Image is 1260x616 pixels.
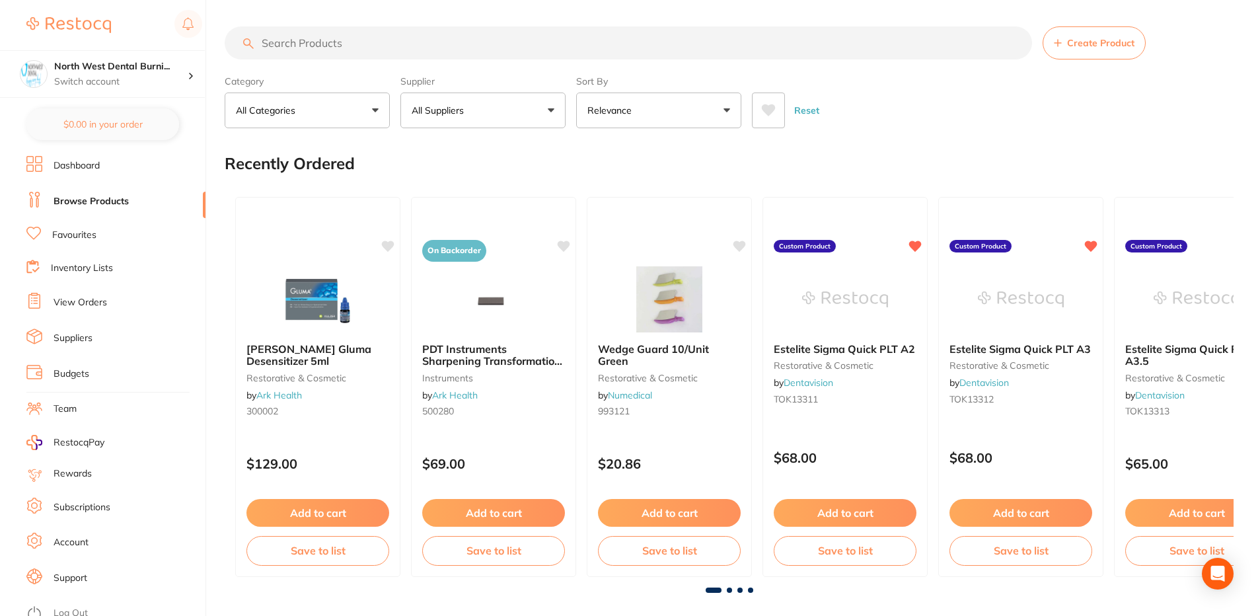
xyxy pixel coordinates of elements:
small: TOK13311 [774,394,916,404]
a: Favourites [52,229,96,242]
img: PDT Instruments Sharpening Transformation Stone Brown [451,266,537,332]
a: Browse Products [54,195,129,208]
img: Kulzer Gluma Desensitizer 5ml [275,266,361,332]
a: Budgets [54,367,89,381]
p: Switch account [54,75,188,89]
small: 993121 [598,406,741,416]
p: $20.86 [598,456,741,471]
a: Dentavision [1135,389,1185,401]
p: $69.00 [422,456,565,471]
a: Support [54,572,87,585]
span: by [598,389,652,401]
h2: Recently Ordered [225,155,355,173]
b: Estelite Sigma Quick PLT A2 [774,343,916,355]
button: Add to cart [949,499,1092,527]
span: On Backorder [422,240,486,262]
a: Numedical [608,389,652,401]
b: Kulzer Gluma Desensitizer 5ml [246,343,389,367]
button: Add to cart [598,499,741,527]
span: Create Product [1067,38,1134,48]
img: Estelite Sigma Quick PLT A2 [802,266,888,332]
button: Save to list [422,536,565,565]
button: Reset [790,93,823,128]
small: restorative & cosmetic [949,360,1092,371]
span: by [422,389,478,401]
small: 500280 [422,406,565,416]
label: Sort By [576,75,741,87]
p: All Suppliers [412,104,469,117]
button: Save to list [774,536,916,565]
label: Custom Product [949,240,1012,253]
label: Custom Product [774,240,836,253]
a: Inventory Lists [51,262,113,275]
img: Restocq Logo [26,17,111,33]
span: by [774,377,833,389]
button: All Suppliers [400,93,566,128]
a: Ark Health [432,389,478,401]
button: Add to cart [422,499,565,527]
a: Account [54,536,89,549]
button: Save to list [246,536,389,565]
p: $68.00 [949,450,1092,465]
img: North West Dental Burnie [20,61,47,87]
b: PDT Instruments Sharpening Transformation Stone Brown [422,343,565,367]
small: restorative & cosmetic [246,373,389,383]
div: Open Intercom Messenger [1202,558,1234,590]
p: $129.00 [246,456,389,471]
a: Subscriptions [54,501,110,514]
b: Estelite Sigma Quick PLT A3 [949,343,1092,355]
a: Dentavision [959,377,1009,389]
input: Search Products [225,26,1032,59]
label: Category [225,75,390,87]
label: Custom Product [1125,240,1187,253]
img: Estelite Sigma Quick PLT A3.5 [1154,266,1240,332]
img: Wedge Guard 10/Unit Green [626,266,712,332]
small: TOK13312 [949,394,1092,404]
img: RestocqPay [26,435,42,450]
button: Create Product [1043,26,1146,59]
label: Supplier [400,75,566,87]
button: All Categories [225,93,390,128]
small: 300002 [246,406,389,416]
small: restorative & cosmetic [774,360,916,371]
p: All Categories [236,104,301,117]
a: Ark Health [256,389,302,401]
a: RestocqPay [26,435,104,450]
a: Restocq Logo [26,10,111,40]
p: $68.00 [774,450,916,465]
p: Relevance [587,104,637,117]
a: Team [54,403,77,416]
small: restorative & cosmetic [598,373,741,383]
small: instruments [422,373,565,383]
button: Relevance [576,93,741,128]
button: Save to list [598,536,741,565]
span: RestocqPay [54,436,104,449]
b: Wedge Guard 10/Unit Green [598,343,741,367]
a: Dentavision [784,377,833,389]
span: by [246,389,302,401]
a: Suppliers [54,332,93,345]
button: Save to list [949,536,1092,565]
span: by [1125,389,1185,401]
h4: North West Dental Burnie [54,60,188,73]
button: Add to cart [246,499,389,527]
a: View Orders [54,296,107,309]
button: Add to cart [774,499,916,527]
a: Dashboard [54,159,100,173]
img: Estelite Sigma Quick PLT A3 [978,266,1064,332]
a: Rewards [54,467,92,481]
button: $0.00 in your order [26,108,179,140]
span: by [949,377,1009,389]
